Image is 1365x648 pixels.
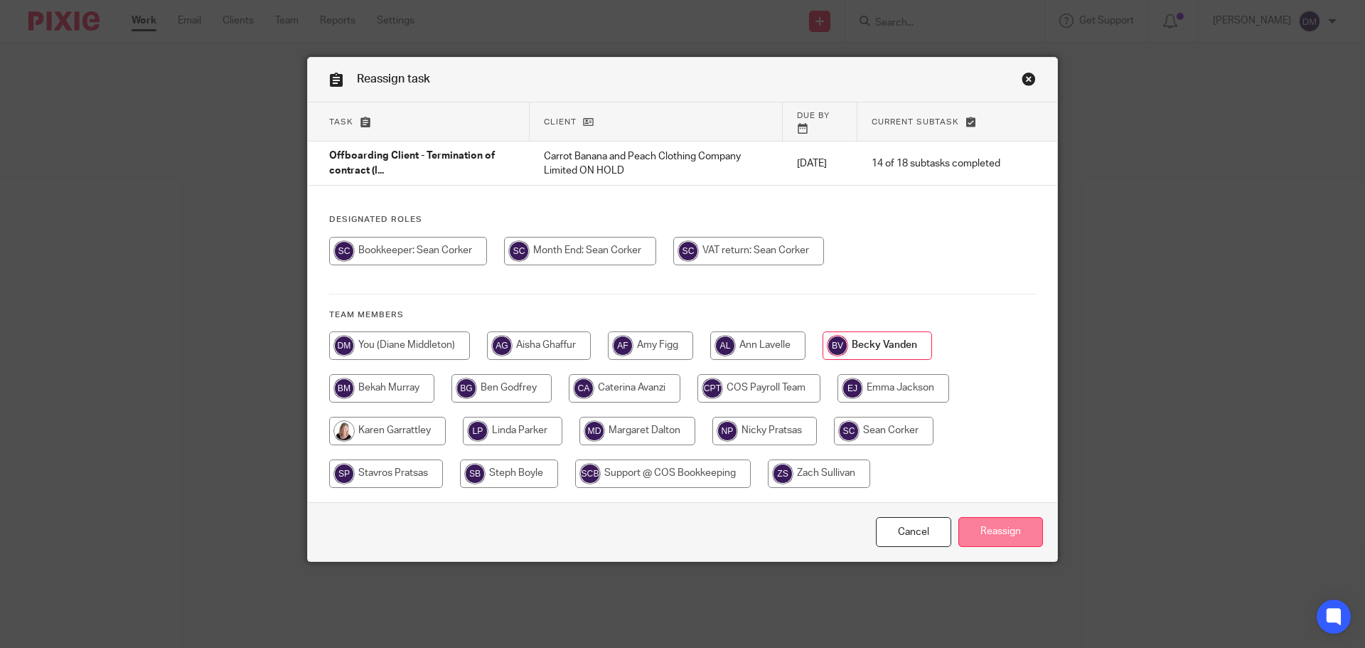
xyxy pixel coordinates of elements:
[357,73,430,85] span: Reassign task
[544,149,769,179] p: Carrot Banana and Peach Clothing Company Limited ON HOLD
[544,118,577,126] span: Client
[876,517,951,548] a: Close this dialog window
[329,309,1036,321] h4: Team members
[872,118,959,126] span: Current subtask
[1022,72,1036,91] a: Close this dialog window
[797,112,830,119] span: Due by
[329,118,353,126] span: Task
[329,152,495,176] span: Offboarding Client - Termination of contract (l...
[797,156,843,171] p: [DATE]
[329,214,1036,225] h4: Designated Roles
[857,142,1015,186] td: 14 of 18 subtasks completed
[958,517,1043,548] input: Reassign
